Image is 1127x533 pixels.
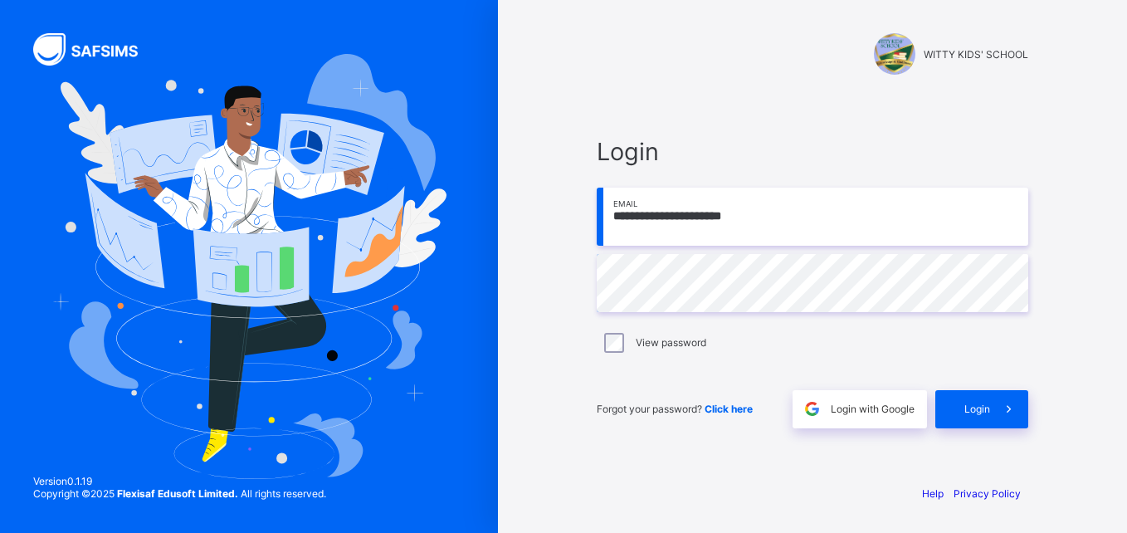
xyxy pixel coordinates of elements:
img: SAFSIMS Logo [33,33,158,66]
span: Login [964,403,990,415]
img: Hero Image [51,54,446,479]
a: Privacy Policy [954,487,1021,500]
span: WITTY KIDS' SCHOOL [924,48,1028,61]
span: Forgot your password? [597,403,753,415]
a: Click here [705,403,753,415]
span: Version 0.1.19 [33,475,326,487]
strong: Flexisaf Edusoft Limited. [117,487,238,500]
span: Login with Google [831,403,915,415]
span: Login [597,137,1028,166]
label: View password [636,336,706,349]
img: google.396cfc9801f0270233282035f929180a.svg [803,399,822,418]
span: Copyright © 2025 All rights reserved. [33,487,326,500]
a: Help [922,487,944,500]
